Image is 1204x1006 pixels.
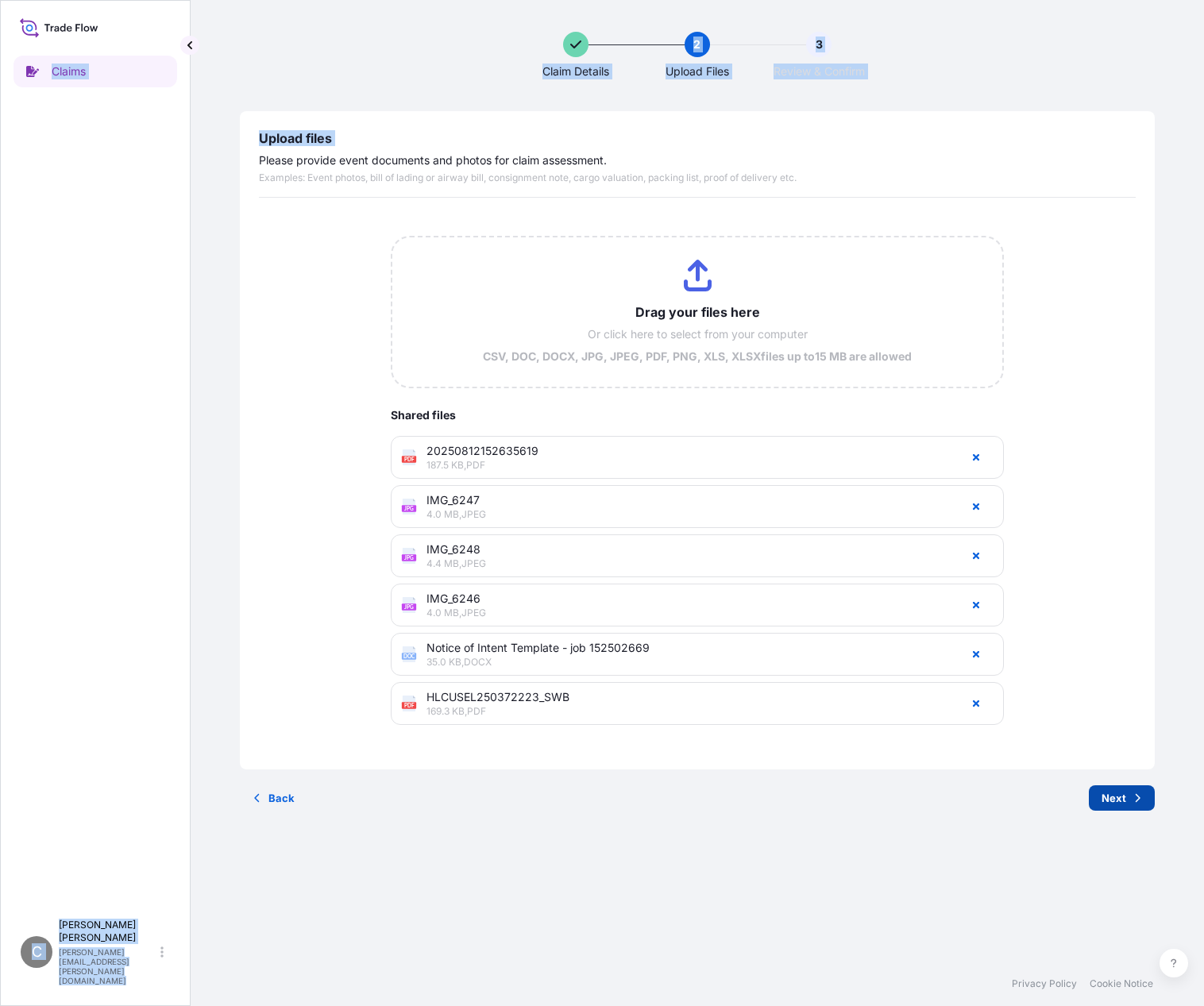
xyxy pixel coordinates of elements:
span: IMG_6248 [426,542,950,557]
text: DOC [403,653,415,659]
p: Back [268,790,295,806]
p: Next [1102,790,1126,806]
p: [PERSON_NAME][EMAIL_ADDRESS][PERSON_NAME][DOMAIN_NAME] [59,947,157,985]
span: Claim Details [542,64,609,79]
text: JPG [404,555,414,561]
p: Claims [52,64,86,79]
span: 4.0 MB , JPEG [426,508,950,521]
span: IMG_6247 [426,492,950,508]
button: Next [1089,785,1155,811]
span: Upload files [259,130,797,146]
span: Examples: Event photos, bill of lading or airway bill, consignment note, cargo valuation, packing... [259,172,797,184]
text: PDF [403,703,414,708]
span: 20250812152635619 [426,443,950,459]
p: [PERSON_NAME] [PERSON_NAME] [59,919,157,944]
a: Privacy Policy [1012,977,1077,990]
span: Review & Confirm [774,64,865,79]
a: Cookie Notice [1090,977,1153,990]
button: Back [240,785,307,811]
span: C [32,944,42,960]
text: JPG [404,506,414,511]
span: 35.0 KB , DOCX [426,656,950,669]
span: 187.5 KB , PDF [426,459,950,472]
span: Please provide event documents and photos for claim assessment. [259,152,797,168]
span: IMG_6246 [426,591,950,607]
span: Notice of Intent Template - job 152502669 [426,640,950,656]
span: 4.4 MB , JPEG [426,557,950,570]
text: PDF [403,457,414,462]
a: Claims [14,56,177,87]
span: 4.0 MB , JPEG [426,607,950,619]
span: 3 [816,37,823,52]
span: 169.3 KB , PDF [426,705,950,718]
span: 2 [693,37,700,52]
span: Upload Files [666,64,729,79]
text: JPG [404,604,414,610]
span: HLCUSEL250372223_SWB [426,689,950,705]
span: Shared files [391,407,1005,423]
